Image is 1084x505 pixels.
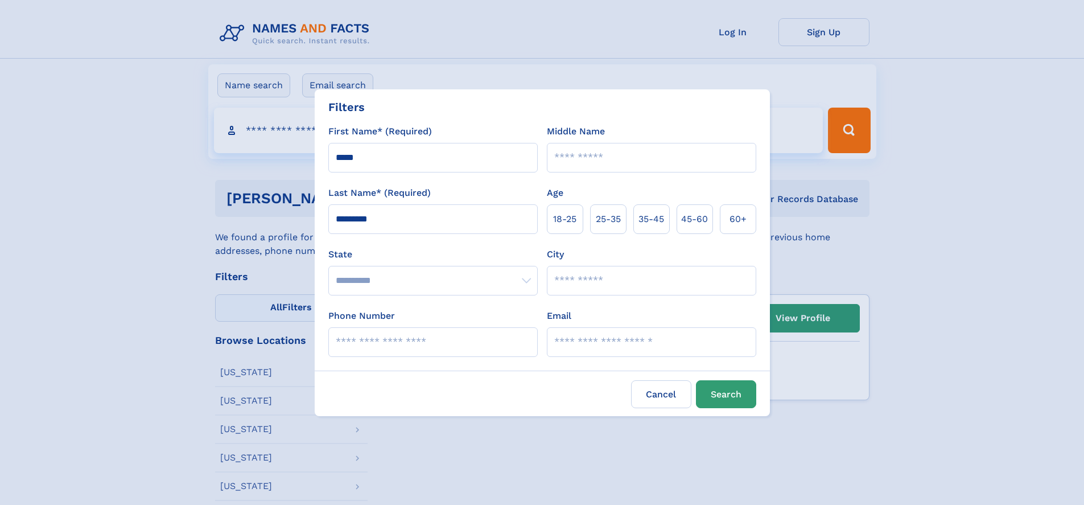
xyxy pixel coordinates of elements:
[553,212,576,226] span: 18‑25
[328,125,432,138] label: First Name* (Required)
[328,309,395,323] label: Phone Number
[547,309,571,323] label: Email
[638,212,664,226] span: 35‑45
[729,212,747,226] span: 60+
[696,380,756,408] button: Search
[681,212,708,226] span: 45‑60
[328,186,431,200] label: Last Name* (Required)
[328,98,365,116] div: Filters
[596,212,621,226] span: 25‑35
[547,125,605,138] label: Middle Name
[547,248,564,261] label: City
[631,380,691,408] label: Cancel
[328,248,538,261] label: State
[547,186,563,200] label: Age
